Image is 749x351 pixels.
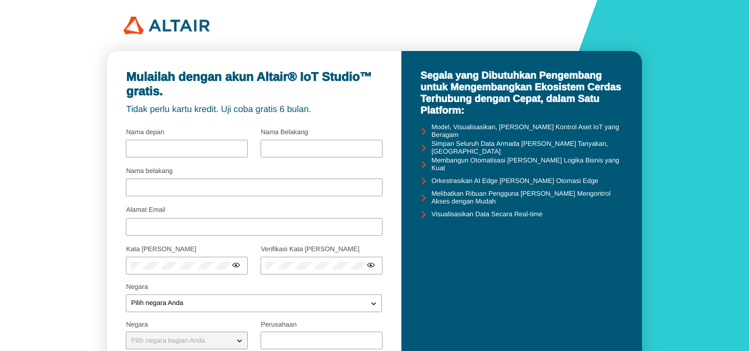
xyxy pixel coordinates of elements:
[126,245,196,253] font: Kata [PERSON_NAME]
[124,17,210,34] img: 320px-Altair_logo.png
[126,70,371,98] font: Mulailah dengan akun Altair® IoT Studio™ gratis.
[261,245,359,253] font: Verifikasi Kata [PERSON_NAME]
[126,167,172,175] font: Nama belakang
[420,70,621,115] font: Segala yang Dibutuhkan Pengembang untuk Mengembangkan Ekosistem Cerdas Terhubung dengan Cepat, da...
[431,177,598,185] font: Orkestrasikan AI Edge [PERSON_NAME] Otomasi Edge
[431,210,543,218] font: Visualisasikan Data Secara Real-time
[431,190,610,205] font: Melibatkan Ribuan Pengguna [PERSON_NAME] Mengontrol Akses dengan Mudah
[431,140,608,155] font: Simpan Seluruh Data Armada [PERSON_NAME] Tanyakan, [GEOGRAPHIC_DATA]
[126,105,311,114] font: Tidak perlu kartu kredit. Uji coba gratis 6 bulan.
[431,156,619,172] font: Membangun Otomatisasi [PERSON_NAME] Logika Bisnis yang Kuat
[126,206,165,213] font: Alamat Email
[431,123,619,139] font: Model, Visualisasikan, [PERSON_NAME] Kontrol Aset IoT yang Beragam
